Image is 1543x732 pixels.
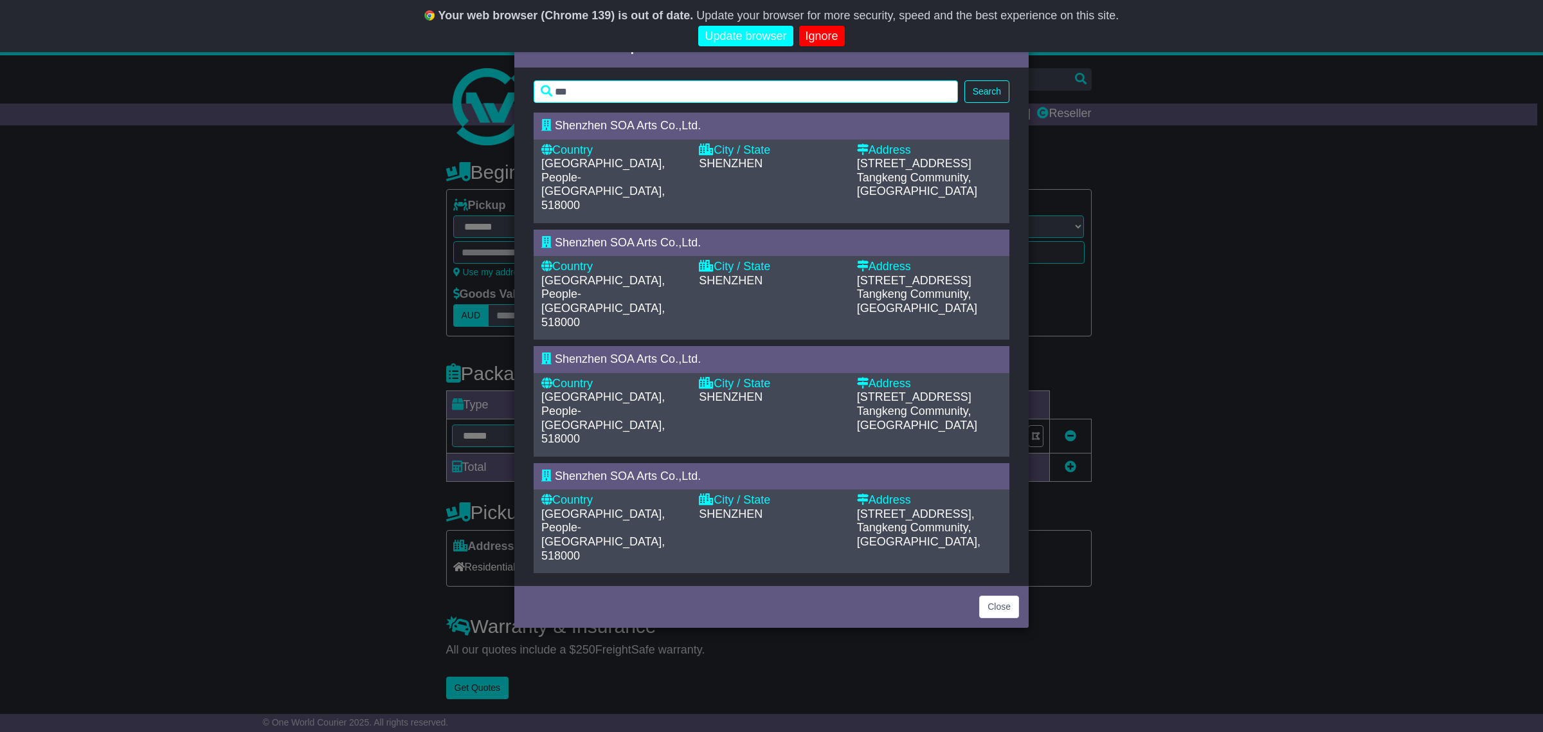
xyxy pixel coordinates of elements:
[699,274,762,287] span: SHENZHEN
[699,508,762,520] span: SHENZHEN
[857,521,980,548] span: Tangkeng Community, [GEOGRAPHIC_DATA],
[964,80,1009,103] button: Search
[857,143,1002,158] div: Address
[699,493,844,508] div: City / State
[857,493,1002,508] div: Address
[699,157,762,170] span: SHENZHEN
[541,157,665,212] span: [GEOGRAPHIC_DATA], People-[GEOGRAPHIC_DATA], 518000
[555,470,701,482] span: Shenzhen SOA Arts Co.,Ltd.
[541,143,686,158] div: Country
[541,274,665,329] span: [GEOGRAPHIC_DATA], People-[GEOGRAPHIC_DATA], 518000
[857,157,971,170] span: [STREET_ADDRESS]
[541,377,686,391] div: Country
[555,352,701,365] span: Shenzhen SOA Arts Co.,Ltd.
[555,236,701,249] span: Shenzhen SOA Arts Co.,Ltd.
[541,390,665,445] span: [GEOGRAPHIC_DATA], People-[GEOGRAPHIC_DATA], 518000
[857,171,977,198] span: Tangkeng Community, [GEOGRAPHIC_DATA]
[699,143,844,158] div: City / State
[857,288,977,315] span: Tangkeng Community, [GEOGRAPHIC_DATA]
[857,508,975,520] span: [STREET_ADDRESS],
[857,274,971,287] span: [STREET_ADDRESS]
[541,508,665,562] span: [GEOGRAPHIC_DATA], People-[GEOGRAPHIC_DATA], 518000
[555,119,701,132] span: Shenzhen SOA Arts Co.,Ltd.
[698,26,793,47] a: Update browser
[857,405,977,432] span: Tangkeng Community, [GEOGRAPHIC_DATA]
[541,260,686,274] div: Country
[699,377,844,391] div: City / State
[979,596,1019,618] button: Close
[696,9,1119,22] span: Update your browser for more security, speed and the best experience on this site.
[857,260,1002,274] div: Address
[699,260,844,274] div: City / State
[699,390,762,403] span: SHENZHEN
[857,377,1002,391] div: Address
[541,493,686,508] div: Country
[438,9,694,22] b: Your web browser (Chrome 139) is out of date.
[857,390,971,403] span: [STREET_ADDRESS]
[799,26,845,47] a: Ignore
